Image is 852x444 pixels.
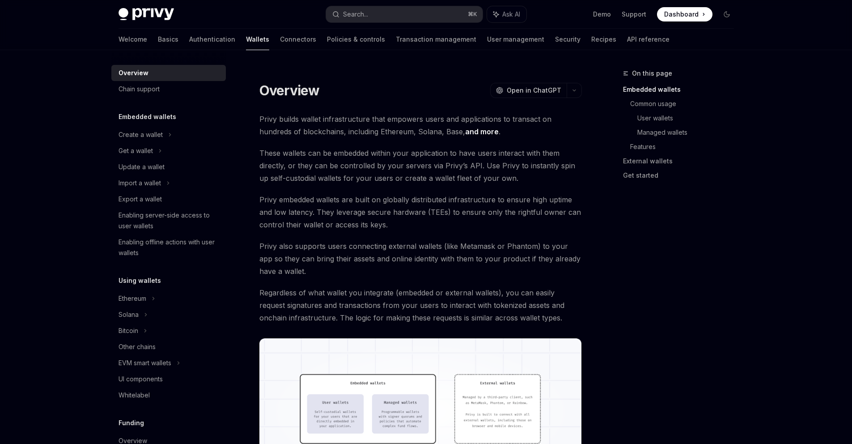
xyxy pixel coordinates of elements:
[119,129,163,140] div: Create a wallet
[119,309,139,320] div: Solana
[259,240,582,277] span: Privy also supports users connecting external wallets (like Metamask or Phantom) to your app so t...
[119,29,147,50] a: Welcome
[111,234,226,261] a: Enabling offline actions with user wallets
[326,6,483,22] button: Search...⌘K
[119,374,163,384] div: UI components
[623,82,741,97] a: Embedded wallets
[111,159,226,175] a: Update a wallet
[111,191,226,207] a: Export a wallet
[623,154,741,168] a: External wallets
[630,140,741,154] a: Features
[119,325,138,336] div: Bitcoin
[664,10,699,19] span: Dashboard
[623,168,741,183] a: Get started
[119,194,162,205] div: Export a wallet
[119,275,161,286] h5: Using wallets
[111,81,226,97] a: Chain support
[119,237,220,258] div: Enabling offline actions with user wallets
[119,68,148,78] div: Overview
[111,387,226,403] a: Whitelabel
[343,9,368,20] div: Search...
[119,210,220,231] div: Enabling server-side access to user wallets
[632,68,672,79] span: On this page
[591,29,616,50] a: Recipes
[637,111,741,125] a: User wallets
[465,127,499,137] a: and more
[119,8,174,21] img: dark logo
[119,358,171,368] div: EVM smart wallets
[246,29,269,50] a: Wallets
[657,7,712,21] a: Dashboard
[119,178,161,188] div: Import a wallet
[119,293,146,304] div: Ethereum
[637,125,741,140] a: Managed wallets
[555,29,581,50] a: Security
[119,84,160,94] div: Chain support
[119,111,176,122] h5: Embedded wallets
[119,390,150,401] div: Whitelabel
[259,286,582,324] span: Regardless of what wallet you integrate (embedded or external wallets), you can easily request si...
[259,193,582,231] span: Privy embedded wallets are built on globally distributed infrastructure to ensure high uptime and...
[111,207,226,234] a: Enabling server-side access to user wallets
[111,65,226,81] a: Overview
[119,342,156,352] div: Other chains
[111,371,226,387] a: UI components
[280,29,316,50] a: Connectors
[468,11,477,18] span: ⌘ K
[111,339,226,355] a: Other chains
[627,29,670,50] a: API reference
[622,10,646,19] a: Support
[189,29,235,50] a: Authentication
[259,113,582,138] span: Privy builds wallet infrastructure that empowers users and applications to transact on hundreds o...
[119,145,153,156] div: Get a wallet
[507,86,561,95] span: Open in ChatGPT
[327,29,385,50] a: Policies & controls
[158,29,178,50] a: Basics
[119,162,165,172] div: Update a wallet
[487,29,544,50] a: User management
[487,6,526,22] button: Ask AI
[259,82,320,98] h1: Overview
[490,83,567,98] button: Open in ChatGPT
[502,10,520,19] span: Ask AI
[259,147,582,184] span: These wallets can be embedded within your application to have users interact with them directly, ...
[630,97,741,111] a: Common usage
[720,7,734,21] button: Toggle dark mode
[593,10,611,19] a: Demo
[396,29,476,50] a: Transaction management
[119,418,144,428] h5: Funding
